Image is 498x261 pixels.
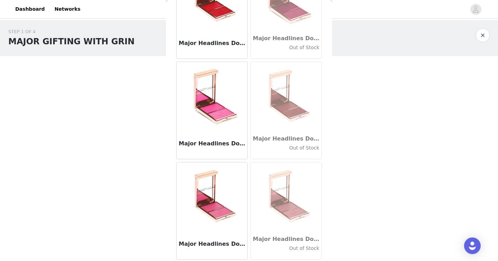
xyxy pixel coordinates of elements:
div: STEP 1 OF 4 [8,28,135,35]
img: Major Headlines Double-Take Crème & Powder Blush Duo - She's A Doll [177,162,247,232]
a: Dashboard [11,1,49,17]
img: Major Headlines Double-Take Crème & Powder Blush Duo - She Knows Who She Is [251,62,321,131]
h3: Major Headlines Double-Take Crème & Powder Blush Duo - She Left Me On Red [179,39,245,47]
h3: Major Headlines Double-Take Crème & Powder Blush Duo - She's A Doll [179,240,245,248]
div: Open Intercom Messenger [464,237,481,254]
img: Major Headlines Double-Take Crème & Powder Blush Duo - She's Giving [177,62,247,131]
div: avatar [472,4,479,15]
h4: Out of Stock [253,44,319,51]
h3: Major Headlines Double-Take Crème & Powder Blush Duo - She Goes To The Gym [253,235,319,243]
h3: Major Headlines Double-Take Crème & Powder Blush Duo - She Knows Who She Is [253,135,319,143]
h3: Major Headlines Double-Take Crème & Powder Blush Duo - She's Giving [179,139,245,148]
a: Networks [50,1,85,17]
h1: MAJOR GIFTING WITH GRIN [8,35,135,48]
h4: Out of Stock [253,144,319,152]
h4: Out of Stock [253,245,319,252]
img: Major Headlines Double-Take Crème & Powder Blush Duo - She Goes To The Gym [251,162,321,232]
h3: Major Headlines Double-Take Crème & Powder Blush Duo - She's Wanted [253,34,319,43]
